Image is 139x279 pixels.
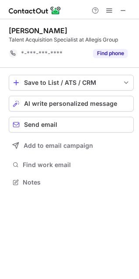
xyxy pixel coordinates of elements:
span: Notes [23,178,130,186]
button: Add to email campaign [9,138,134,153]
span: Find work email [23,161,130,169]
div: Save to List / ATS / CRM [24,79,118,86]
span: Send email [24,121,57,128]
button: save-profile-one-click [9,75,134,91]
span: Add to email campaign [24,142,93,149]
span: AI write personalized message [24,100,117,107]
button: Find work email [9,159,134,171]
div: Talent Acquisition Specialist at Allegis Group [9,36,134,44]
button: Reveal Button [93,49,128,58]
button: AI write personalized message [9,96,134,112]
button: Notes [9,176,134,188]
img: ContactOut v5.3.10 [9,5,61,16]
div: [PERSON_NAME] [9,26,67,35]
button: Send email [9,117,134,133]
